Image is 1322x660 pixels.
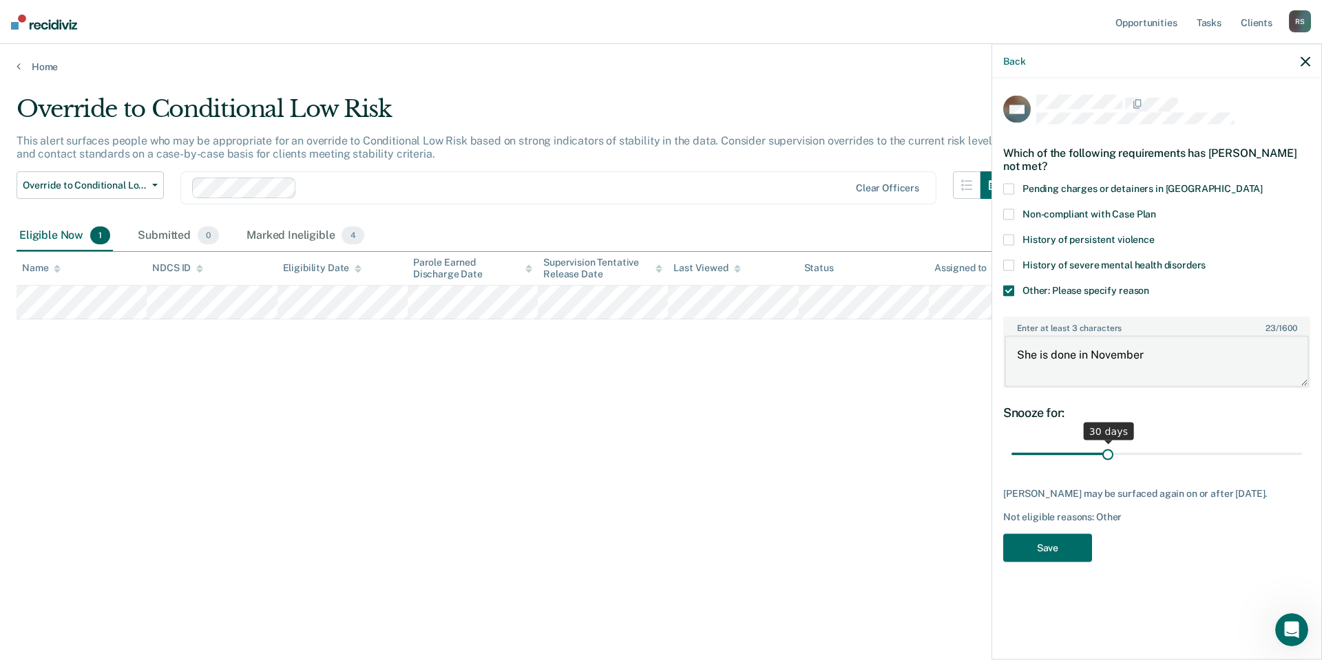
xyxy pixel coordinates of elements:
[1266,323,1276,332] span: 23
[1022,259,1206,270] span: History of severe mental health disorders
[23,180,147,191] span: Override to Conditional Low Risk
[1084,423,1134,440] div: 30 days
[17,61,1305,73] a: Home
[1022,233,1155,244] span: History of persistent violence
[1266,323,1297,332] span: / 1600
[934,262,999,274] div: Assigned to
[413,257,532,280] div: Parole Earned Discharge Date
[11,14,77,30] img: Recidiviz
[856,182,919,194] div: Clear officers
[1022,208,1156,219] span: Non-compliant with Case Plan
[342,226,364,244] span: 4
[1022,182,1263,193] span: Pending charges or detainers in [GEOGRAPHIC_DATA]
[152,262,203,274] div: NDCS ID
[804,262,834,274] div: Status
[1005,317,1309,332] label: Enter at least 3 characters
[244,221,367,251] div: Marked Ineligible
[1275,613,1308,646] iframe: Intercom live chat
[1003,405,1310,420] div: Snooze for:
[283,262,362,274] div: Eligibility Date
[17,95,1008,134] div: Override to Conditional Low Risk
[1003,533,1092,562] button: Save
[198,226,219,244] span: 0
[90,226,110,244] span: 1
[1003,511,1310,522] div: Not eligible reasons: Other
[1005,336,1309,387] textarea: She is done in November
[543,257,662,280] div: Supervision Tentative Release Date
[1003,488,1310,500] div: [PERSON_NAME] may be surfaced again on or after [DATE].
[22,262,61,274] div: Name
[17,134,998,160] p: This alert surfaces people who may be appropriate for an override to Conditional Low Risk based o...
[1022,284,1149,295] span: Other: Please specify reason
[17,221,113,251] div: Eligible Now
[1003,55,1025,67] button: Back
[673,262,740,274] div: Last Viewed
[1003,135,1310,183] div: Which of the following requirements has [PERSON_NAME] not met?
[1289,10,1311,32] div: R S
[135,221,222,251] div: Submitted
